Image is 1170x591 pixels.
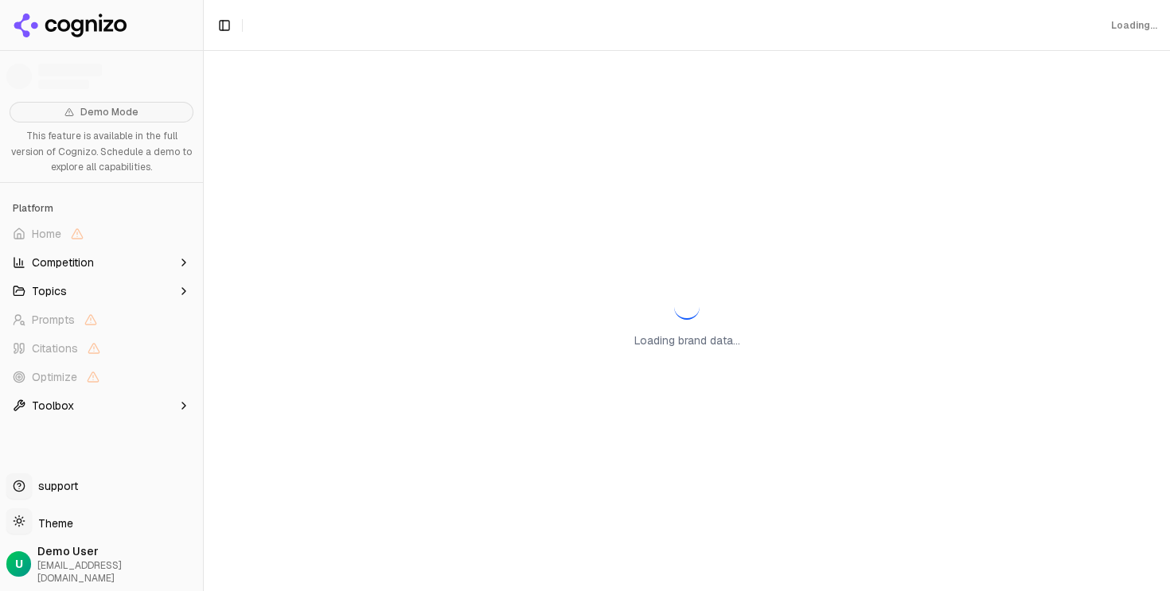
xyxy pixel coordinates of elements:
[32,340,78,356] span: Citations
[1111,19,1157,32] div: Loading...
[32,255,94,270] span: Competition
[32,478,78,494] span: support
[10,129,193,176] p: This feature is available in the full version of Cognizo. Schedule a demo to explore all capabili...
[6,278,197,304] button: Topics
[6,250,197,275] button: Competition
[32,226,61,242] span: Home
[15,556,23,572] span: U
[634,332,740,348] p: Loading brand data...
[6,393,197,418] button: Toolbox
[37,559,197,585] span: [EMAIL_ADDRESS][DOMAIN_NAME]
[80,106,138,119] span: Demo Mode
[37,543,197,559] span: Demo User
[32,283,67,299] span: Topics
[32,312,75,328] span: Prompts
[6,196,197,221] div: Platform
[32,516,73,531] span: Theme
[32,398,74,414] span: Toolbox
[32,369,77,385] span: Optimize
